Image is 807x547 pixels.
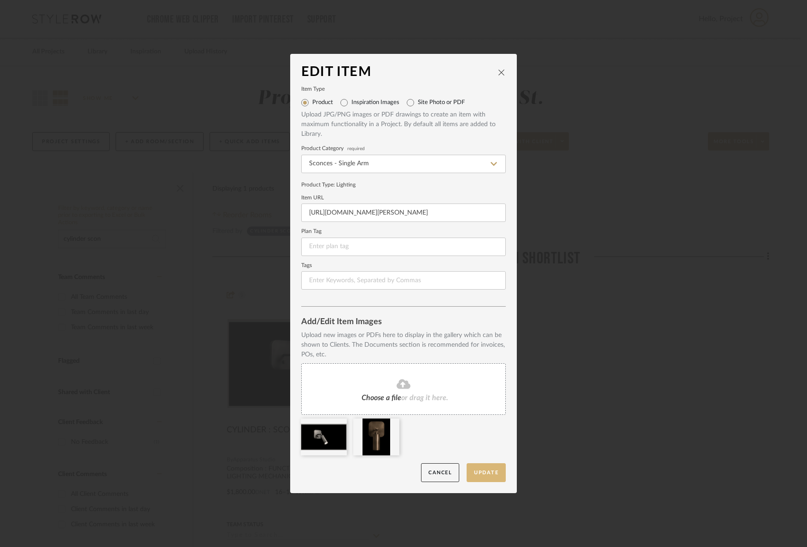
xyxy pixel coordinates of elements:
[362,394,401,402] span: Choose a file
[301,318,506,327] div: Add/Edit Item Images
[333,182,356,187] span: : Lighting
[301,238,506,256] input: Enter plan tag
[418,99,465,106] label: Site Photo or PDF
[421,463,459,482] button: Cancel
[467,463,506,482] button: Update
[301,110,506,139] div: Upload JPG/PNG images or PDF drawings to create an item with maximum functionality in a Project. ...
[401,394,448,402] span: or drag it here.
[301,65,497,80] div: Edit Item
[301,331,506,360] div: Upload new images or PDFs here to display in the gallery which can be shown to Clients. The Docum...
[301,229,506,234] label: Plan Tag
[301,196,506,200] label: Item URL
[301,180,506,189] div: Product Type
[312,99,333,106] label: Product
[301,87,506,92] label: Item Type
[301,263,506,268] label: Tags
[497,68,506,76] button: close
[301,204,506,222] input: Enter URL
[301,95,506,110] mat-radio-group: Select item type
[301,271,506,290] input: Enter Keywords, Separated by Commas
[347,147,365,151] span: required
[351,99,399,106] label: Inspiration Images
[301,155,506,173] input: Type a category to search and select
[301,146,506,151] label: Product Category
